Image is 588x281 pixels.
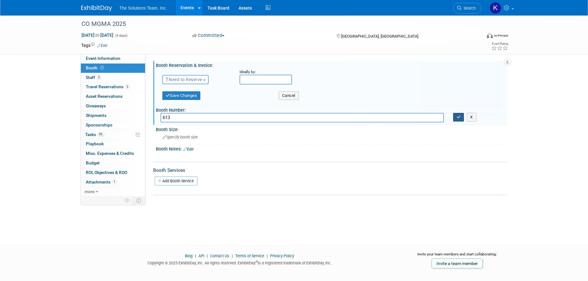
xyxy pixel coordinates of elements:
[461,6,476,10] span: Search
[155,176,198,185] a: Add Booth Service
[97,43,107,48] a: Edit
[86,151,134,156] span: Misc. Expenses & Credits
[156,105,507,113] div: Booth Number:
[156,125,507,133] div: Booth Size:
[81,64,145,73] a: Booth
[265,254,269,258] span: |
[81,187,145,196] a: more
[81,92,145,101] a: Asset Reservations
[407,252,507,261] div: Invite your team members and start collaborating:
[453,3,482,14] a: Search
[81,101,145,111] a: Giveaways
[86,180,117,184] span: Attachments
[162,75,209,84] button: Need to Reserve
[81,42,107,48] td: Tags
[81,54,145,63] a: Event Information
[190,32,227,39] button: Committed
[81,73,145,82] a: Staff2
[256,260,258,263] sup: ®
[185,254,193,258] a: Blog
[235,254,264,258] a: Terms of Service
[432,258,483,268] a: Invite a team member
[467,113,476,122] button: X
[210,254,229,258] a: Contact Us
[81,130,145,139] a: Tasks0%
[99,65,105,70] span: Booth not reserved yet
[86,56,120,61] span: Event Information
[494,33,508,38] div: In-Person
[125,85,130,89] span: 3
[81,32,114,38] span: [DATE] [DATE]
[86,170,127,175] span: ROI, Objectives & ROO
[81,111,145,120] a: Shipments
[81,259,398,266] div: Copyright © 2025 ExhibitDay, Inc. All rights reserved. ExhibitDay is a registered trademark of Ex...
[86,141,104,146] span: Playbook
[122,196,133,205] td: Personalize Event Tab Strip
[81,168,145,177] a: ROI, Objectives & ROO
[81,159,145,168] a: Budget
[341,34,418,39] span: [GEOGRAPHIC_DATA], [GEOGRAPHIC_DATA]
[279,91,299,100] button: Cancel
[81,121,145,130] a: Sponsorships
[112,180,117,184] span: 1
[81,5,112,11] img: ExhibitDay
[81,139,145,149] a: Playbook
[194,254,198,258] span: |
[79,19,472,30] div: CO MGMA 2025
[205,254,209,258] span: |
[156,144,507,152] div: Booth Notes:
[86,75,101,80] span: Staff
[445,32,509,41] div: Event Format
[81,82,145,92] a: Travel Reservations3
[86,122,112,127] span: Sponsorships
[81,149,145,158] a: Misc. Expenses & Credits
[97,75,101,80] span: 2
[163,135,198,139] span: Specify booth size
[162,91,201,100] button: Save Changes
[86,94,123,99] span: Asset Reservations
[487,33,493,38] img: Format-Inperson.png
[86,84,130,89] span: Travel Reservations
[119,6,167,10] span: The Solutions Team, Inc.
[86,113,106,118] span: Shipments
[183,147,194,151] a: Edit
[240,69,492,75] div: Ideally by:
[270,254,294,258] a: Privacy Policy
[230,254,234,258] span: |
[94,33,100,38] span: to
[165,77,202,82] span: Need to Reserve
[85,189,94,194] span: more
[115,34,127,38] span: (4 days)
[86,160,100,165] span: Budget
[198,254,204,258] a: API
[81,178,145,187] a: Attachments1
[132,196,145,205] td: Toggle Event Tabs
[85,132,104,137] span: Tasks
[98,132,104,137] span: 0%
[490,2,501,14] img: Kaelon Harris
[153,167,507,174] div: Booth Services
[156,61,507,68] div: Booth Reservation & Invoice:
[86,103,106,108] span: Giveaways
[491,42,508,45] div: Event Rating
[86,65,105,70] span: Booth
